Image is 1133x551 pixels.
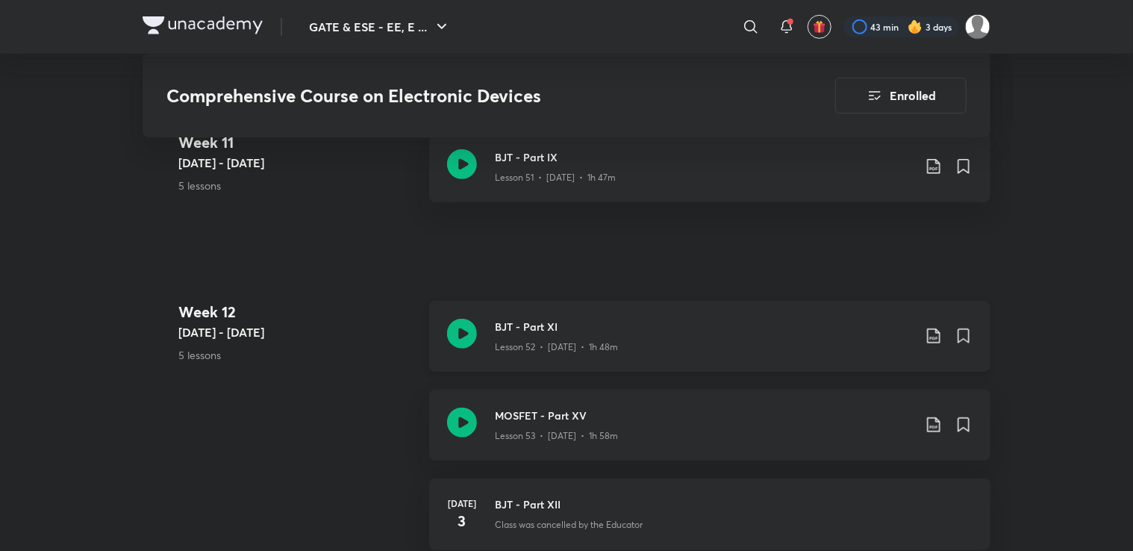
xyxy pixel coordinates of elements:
[495,149,913,165] h3: BJT - Part IX
[495,496,973,512] h3: BJT - Part XII
[908,19,923,34] img: streak
[429,390,990,479] a: MOSFET - Part XVLesson 53 • [DATE] • 1h 58m
[965,14,990,40] img: Avantika Choudhary
[835,78,967,113] button: Enrolled
[429,131,990,220] a: BJT - Part IXLesson 51 • [DATE] • 1h 47m
[447,496,477,510] h6: [DATE]
[143,16,263,38] a: Company Logo
[166,85,751,107] h3: Comprehensive Course on Electronic Devices
[178,131,417,154] h4: Week 11
[178,301,417,323] h4: Week 12
[808,15,831,39] button: avatar
[178,154,417,172] h5: [DATE] - [DATE]
[495,518,643,532] p: Class was cancelled by the Educator
[178,347,417,363] p: 5 lessons
[178,178,417,193] p: 5 lessons
[447,510,477,532] h4: 3
[429,301,990,390] a: BJT - Part XILesson 52 • [DATE] • 1h 48m
[813,20,826,34] img: avatar
[495,319,913,334] h3: BJT - Part XI
[495,340,618,354] p: Lesson 52 • [DATE] • 1h 48m
[300,12,460,42] button: GATE & ESE - EE, E ...
[495,408,913,423] h3: MOSFET - Part XV
[495,171,616,184] p: Lesson 51 • [DATE] • 1h 47m
[178,323,417,341] h5: [DATE] - [DATE]
[143,16,263,34] img: Company Logo
[495,429,618,443] p: Lesson 53 • [DATE] • 1h 58m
